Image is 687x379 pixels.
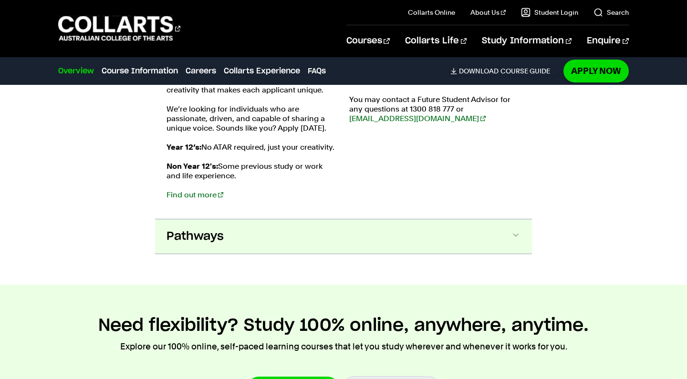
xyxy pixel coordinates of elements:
[563,60,629,82] a: Apply Now
[167,229,224,244] span: Pathways
[167,162,338,200] p: Some previous study or work and life experience.
[470,8,506,17] a: About Us
[98,315,589,336] h2: Need flexibility? Study 100% online, anywhere, anytime.
[405,25,467,57] a: Collarts Life
[167,143,201,152] strong: Year 12’s:
[167,143,338,152] p: No ATAR required, just your creativity.
[450,67,558,75] a: DownloadCourse Guide
[459,67,499,75] span: Download
[167,104,338,133] p: We’re looking for individuals who are passionate, driven, and capable of sharing a unique voice. ...
[167,190,223,199] a: Find out more
[482,25,572,57] a: Study Information
[120,340,567,353] p: Explore our 100% online, self-paced learning courses that let you study wherever and whenever it ...
[58,15,180,42] div: Go to homepage
[587,25,628,57] a: Enquire
[593,8,629,17] a: Search
[308,65,326,77] a: FAQs
[349,114,486,123] a: [EMAIL_ADDRESS][DOMAIN_NAME]
[224,65,300,77] a: Collarts Experience
[346,25,390,57] a: Courses
[155,219,532,254] button: Pathways
[58,65,94,77] a: Overview
[408,8,455,17] a: Collarts Online
[102,65,178,77] a: Course Information
[349,95,520,123] p: You may contact a Future Student Advisor for any questions at 1300 818 777 or
[521,8,578,17] a: Student Login
[167,162,218,171] strong: Non Year 12's:
[186,65,216,77] a: Careers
